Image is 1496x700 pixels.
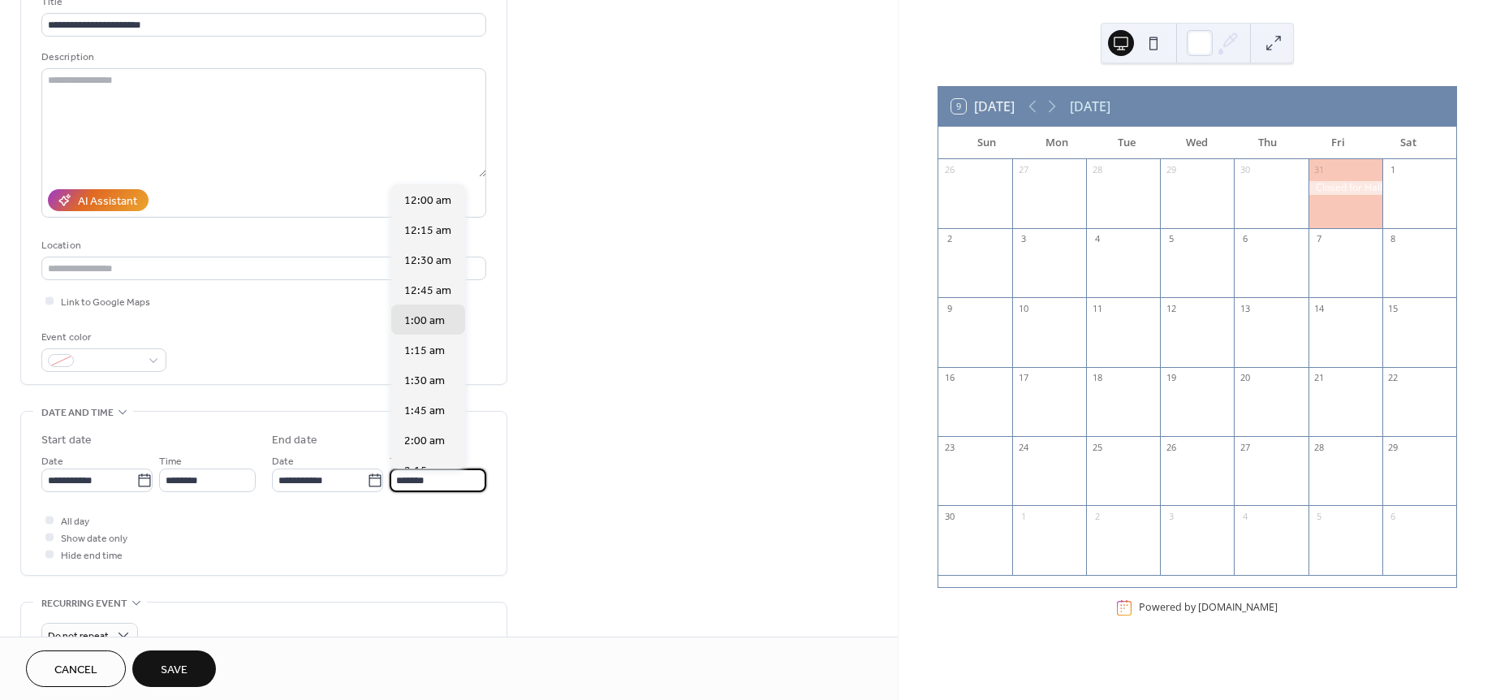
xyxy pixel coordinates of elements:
div: [DATE] [1070,97,1110,116]
div: AI Assistant [78,193,137,210]
span: Date [41,453,63,470]
div: 1 [1017,510,1029,522]
div: Event color [41,329,163,346]
span: 12:30 am [404,253,451,270]
div: 29 [1387,441,1399,453]
div: 23 [943,441,955,453]
div: 16 [943,372,955,384]
span: Cancel [54,662,97,679]
span: 12:45 am [404,283,451,300]
div: End date [272,432,317,449]
div: 10 [1017,302,1029,314]
span: All day [61,513,89,530]
div: 27 [1017,164,1029,176]
div: 12 [1165,302,1177,314]
div: 14 [1313,302,1326,314]
div: 2 [1091,510,1103,522]
div: 4 [1239,510,1251,522]
span: 2:15 am [404,463,445,480]
div: Tue [1092,127,1162,159]
span: Hide end time [61,547,123,564]
div: 3 [1017,233,1029,245]
span: Time [390,453,412,470]
div: 1 [1387,164,1399,176]
div: Fri [1303,127,1373,159]
button: Save [132,650,216,687]
div: Sun [951,127,1022,159]
div: 3 [1165,510,1177,522]
span: Time [159,453,182,470]
div: 5 [1165,233,1177,245]
div: 30 [943,510,955,522]
div: 30 [1239,164,1251,176]
span: Save [161,662,188,679]
div: 9 [943,302,955,314]
div: 29 [1165,164,1177,176]
div: 31 [1313,164,1326,176]
span: Date [272,453,294,470]
span: Link to Google Maps [61,294,150,311]
span: Do not repeat [48,627,109,646]
span: Show date only [61,530,127,547]
div: 13 [1239,302,1251,314]
div: 25 [1091,441,1103,453]
div: Location [41,237,483,254]
div: 21 [1313,372,1326,384]
span: 1:45 am [404,403,445,420]
div: Wed [1162,127,1233,159]
div: 4 [1091,233,1103,245]
div: 28 [1313,441,1326,453]
div: Sat [1373,127,1443,159]
div: 17 [1017,372,1029,384]
div: 26 [1165,441,1177,453]
div: 26 [943,164,955,176]
div: 11 [1091,302,1103,314]
div: Closed for Halloween! [1308,181,1382,195]
span: 1:00 am [404,313,445,330]
div: 22 [1387,372,1399,384]
span: Date and time [41,404,114,421]
span: 1:30 am [404,373,445,390]
a: [DOMAIN_NAME] [1198,601,1278,615]
div: 19 [1165,372,1177,384]
div: 27 [1239,441,1251,453]
button: Cancel [26,650,126,687]
button: 9[DATE] [946,95,1020,118]
div: 6 [1239,233,1251,245]
div: 18 [1091,372,1103,384]
div: 5 [1313,510,1326,522]
div: 28 [1091,164,1103,176]
div: 20 [1239,372,1251,384]
div: 7 [1313,233,1326,245]
span: 12:15 am [404,223,451,240]
span: 1:15 am [404,343,445,360]
span: 2:00 am [404,433,445,450]
div: 24 [1017,441,1029,453]
div: Powered by [1139,601,1278,615]
span: 12:00 am [404,192,451,210]
div: 2 [943,233,955,245]
div: Thu [1232,127,1303,159]
div: 8 [1387,233,1399,245]
div: Description [41,49,483,66]
div: Start date [41,432,92,449]
button: AI Assistant [48,189,149,211]
div: 15 [1387,302,1399,314]
div: Mon [1021,127,1092,159]
span: Recurring event [41,595,127,612]
div: 6 [1387,510,1399,522]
